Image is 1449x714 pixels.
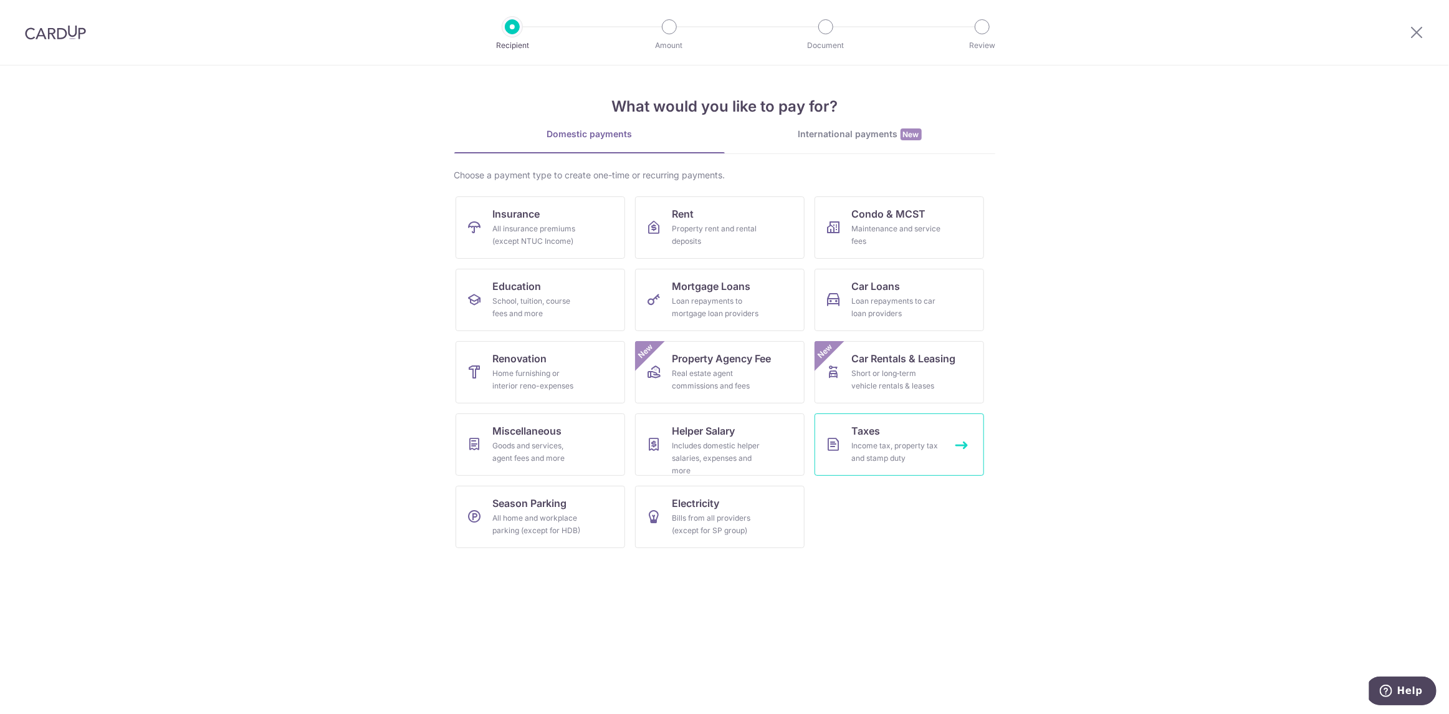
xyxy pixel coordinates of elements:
[623,39,715,52] p: Amount
[635,341,656,362] span: New
[635,341,805,403] a: Property Agency FeeReal estate agent commissions and feesNew
[725,128,995,141] div: International payments
[815,341,984,403] a: Car Rentals & LeasingShort or long‑term vehicle rentals & leasesNew
[493,206,540,221] span: Insurance
[456,413,625,476] a: MiscellaneousGoods and services, agent fees and more
[852,223,942,248] div: Maintenance and service fees
[635,486,805,548] a: ElectricityBills from all providers (except for SP group)
[936,39,1028,52] p: Review
[1369,677,1437,708] iframe: Opens a widget where you can find more information
[672,423,735,438] span: Helper Salary
[28,9,54,20] span: Help
[493,512,583,537] div: All home and workplace parking (except for HDB)
[672,367,762,392] div: Real estate agent commissions and fees
[815,341,835,362] span: New
[456,269,625,331] a: EducationSchool, tuition, course fees and more
[815,196,984,259] a: Condo & MCSTMaintenance and service fees
[493,351,547,366] span: Renovation
[852,367,942,392] div: Short or long‑term vehicle rentals & leases
[672,206,694,221] span: Rent
[852,351,956,366] span: Car Rentals & Leasing
[493,423,562,438] span: Miscellaneous
[901,128,922,140] span: New
[493,295,583,320] div: School, tuition, course fees and more
[635,196,805,259] a: RentProperty rent and rental deposits
[456,486,625,548] a: Season ParkingAll home and workplace parking (except for HDB)
[466,39,558,52] p: Recipient
[672,496,720,511] span: Electricity
[454,128,725,140] div: Domestic payments
[456,196,625,259] a: InsuranceAll insurance premiums (except NTUC Income)
[454,169,995,181] div: Choose a payment type to create one-time or recurring payments.
[25,25,86,40] img: CardUp
[672,351,772,366] span: Property Agency Fee
[493,279,542,294] span: Education
[456,341,625,403] a: RenovationHome furnishing or interior reno-expenses
[815,413,984,476] a: TaxesIncome tax, property tax and stamp duty
[780,39,872,52] p: Document
[852,206,926,221] span: Condo & MCST
[635,413,805,476] a: Helper SalaryIncludes domestic helper salaries, expenses and more
[672,223,762,248] div: Property rent and rental deposits
[852,295,942,320] div: Loan repayments to car loan providers
[672,295,762,320] div: Loan repayments to mortgage loan providers
[493,223,583,248] div: All insurance premiums (except NTUC Income)
[672,279,751,294] span: Mortgage Loans
[672,440,762,477] div: Includes domestic helper salaries, expenses and more
[454,95,995,118] h4: What would you like to pay for?
[815,269,984,331] a: Car LoansLoan repayments to car loan providers
[493,440,583,465] div: Goods and services, agent fees and more
[493,367,583,392] div: Home furnishing or interior reno-expenses
[852,440,942,465] div: Income tax, property tax and stamp duty
[493,496,567,511] span: Season Parking
[852,423,881,438] span: Taxes
[672,512,762,537] div: Bills from all providers (except for SP group)
[852,279,901,294] span: Car Loans
[635,269,805,331] a: Mortgage LoansLoan repayments to mortgage loan providers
